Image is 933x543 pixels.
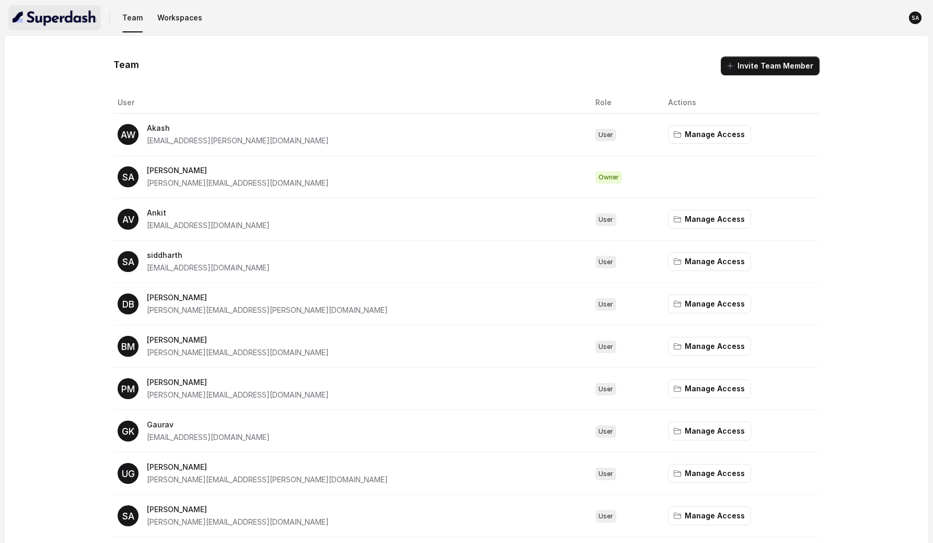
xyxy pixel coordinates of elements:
p: [PERSON_NAME] [147,164,329,177]
text: UG [121,468,134,479]
h1: Team [113,56,139,73]
button: Manage Access [668,422,751,440]
span: User [595,298,616,311]
p: [PERSON_NAME] [147,376,329,389]
span: User [595,256,616,268]
span: User [595,425,616,438]
span: [EMAIL_ADDRESS][DOMAIN_NAME] [147,221,270,230]
p: siddharth [147,249,270,262]
text: SA [912,15,919,21]
span: [PERSON_NAME][EMAIL_ADDRESS][PERSON_NAME][DOMAIN_NAME] [147,306,388,314]
span: [EMAIL_ADDRESS][PERSON_NAME][DOMAIN_NAME] [147,136,329,145]
p: [PERSON_NAME] [147,503,329,516]
p: [PERSON_NAME] [147,291,388,304]
text: PM [121,383,135,394]
button: Manage Access [668,295,751,313]
span: [PERSON_NAME][EMAIL_ADDRESS][DOMAIN_NAME] [147,517,329,526]
span: [EMAIL_ADDRESS][DOMAIN_NAME] [147,433,270,442]
p: Gaurav [147,418,270,431]
text: SA [122,256,134,267]
text: GK [122,426,134,437]
text: AV [122,214,134,225]
span: User [595,129,616,141]
th: User [113,92,587,114]
span: [PERSON_NAME][EMAIL_ADDRESS][PERSON_NAME][DOMAIN_NAME] [147,475,388,484]
button: Invite Team Member [721,56,820,75]
span: [PERSON_NAME][EMAIL_ADDRESS][DOMAIN_NAME] [147,178,329,187]
text: BM [121,341,135,352]
span: User [595,510,616,523]
span: User [595,213,616,226]
button: Manage Access [668,379,751,398]
p: [PERSON_NAME] [147,461,388,473]
span: Owner [595,171,622,184]
span: User [595,383,616,395]
text: AW [121,129,135,140]
button: Manage Access [668,252,751,271]
p: [PERSON_NAME] [147,334,329,346]
span: [EMAIL_ADDRESS][DOMAIN_NAME] [147,263,270,272]
th: Actions [660,92,820,114]
button: Manage Access [668,210,751,229]
button: Manage Access [668,125,751,144]
text: DB [122,299,134,310]
text: SA [122,511,134,522]
button: Manage Access [668,464,751,483]
th: Role [587,92,660,114]
span: [PERSON_NAME][EMAIL_ADDRESS][DOMAIN_NAME] [147,390,329,399]
button: Workspaces [153,8,206,27]
img: light.svg [13,9,97,26]
p: Ankit [147,207,270,219]
p: Akash [147,122,329,134]
button: Manage Access [668,506,751,525]
span: [PERSON_NAME][EMAIL_ADDRESS][DOMAIN_NAME] [147,348,329,357]
button: Manage Access [668,337,751,356]
button: Team [118,8,147,27]
span: User [595,468,616,480]
text: SA [122,172,134,183]
span: User [595,341,616,353]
